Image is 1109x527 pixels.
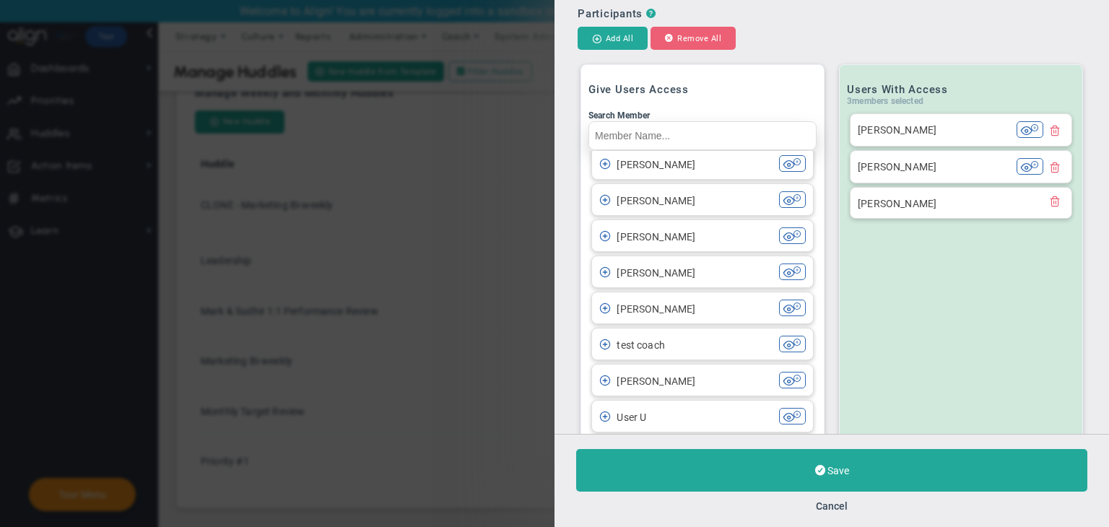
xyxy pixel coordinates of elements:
[599,408,779,424] div: Add User to Huddle as a Member
[578,27,648,50] button: Add All
[599,227,779,244] div: Add User to Huddle as a Member
[617,339,665,351] span: test coach
[827,465,849,476] span: Save
[588,110,817,121] div: Search Member
[599,263,779,280] div: Add User to Huddle as a Member
[858,124,936,136] span: [PERSON_NAME]
[617,267,695,279] span: [PERSON_NAME]
[617,303,695,315] span: [PERSON_NAME]
[858,121,1017,139] div: Click to remove Person from Huddle
[599,372,779,388] div: Add User to Huddle as a Member
[588,121,817,150] input: Search Member
[651,27,736,50] button: Remove All
[617,375,695,387] span: [PERSON_NAME]
[1049,161,1061,173] span: Click to remove Person from Huddle
[576,449,1087,492] button: Save
[847,83,1075,96] h3: Users With Access
[599,155,779,172] div: Add User to Huddle as a Member
[858,158,1017,175] div: Click to remove Person from Huddle
[617,195,695,206] span: [PERSON_NAME]
[599,191,779,208] div: Add User to Huddle as a Member
[617,411,646,423] span: User U
[617,159,695,170] span: [PERSON_NAME]
[1049,124,1061,136] span: Click to remove Person from Huddle
[858,161,936,173] span: [PERSON_NAME]
[816,500,848,512] button: Cancel
[599,300,779,316] div: Add User to Huddle as a Member
[1049,195,1061,206] span: Click to remove Person from Huddle
[617,231,695,243] span: [PERSON_NAME]
[847,96,1075,106] h5: members selected
[588,83,817,96] h3: Give Users Access
[578,7,643,20] div: Participants
[858,195,1045,211] div: Click to remove Person from Huddle
[847,96,852,106] span: 3
[599,336,779,352] div: Add User to Huddle as a Member
[858,198,936,209] span: [PERSON_NAME]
